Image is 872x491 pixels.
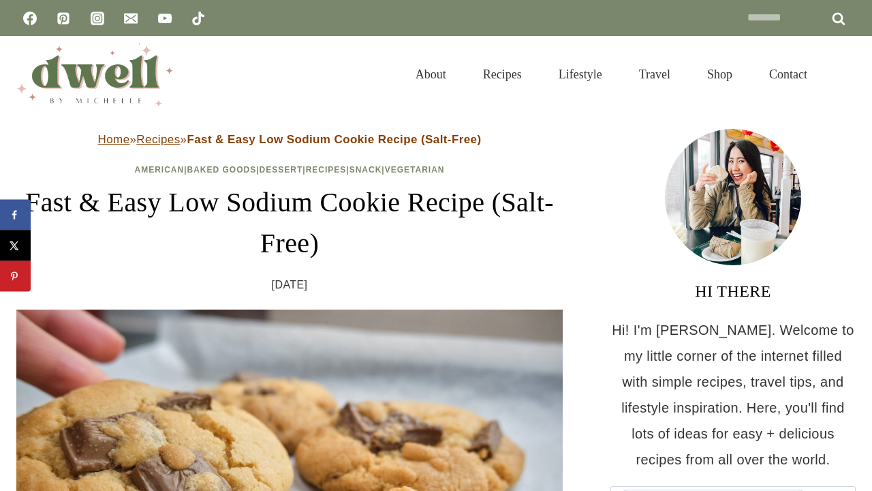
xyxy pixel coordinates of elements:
[260,165,303,175] a: Dessert
[540,50,621,98] a: Lifestyle
[135,165,185,175] a: American
[610,317,856,473] p: Hi! I'm [PERSON_NAME]. Welcome to my little corner of the internet filled with simple recipes, tr...
[16,182,563,264] h1: Fast & Easy Low Sodium Cookie Recipe (Salt-Free)
[50,5,77,32] a: Pinterest
[136,133,180,146] a: Recipes
[151,5,178,32] a: YouTube
[84,5,111,32] a: Instagram
[272,275,308,295] time: [DATE]
[465,50,540,98] a: Recipes
[16,43,173,106] img: DWELL by michelle
[832,63,856,86] button: View Search Form
[306,165,347,175] a: Recipes
[689,50,751,98] a: Shop
[397,50,465,98] a: About
[185,5,212,32] a: TikTok
[16,5,44,32] a: Facebook
[98,133,482,146] span: » »
[98,133,130,146] a: Home
[187,165,257,175] a: Baked Goods
[135,165,445,175] span: | | | | |
[349,165,382,175] a: Snack
[751,50,826,98] a: Contact
[621,50,689,98] a: Travel
[397,50,826,98] nav: Primary Navigation
[187,133,481,146] strong: Fast & Easy Low Sodium Cookie Recipe (Salt-Free)
[610,279,856,303] h3: HI THERE
[385,165,445,175] a: Vegetarian
[117,5,144,32] a: Email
